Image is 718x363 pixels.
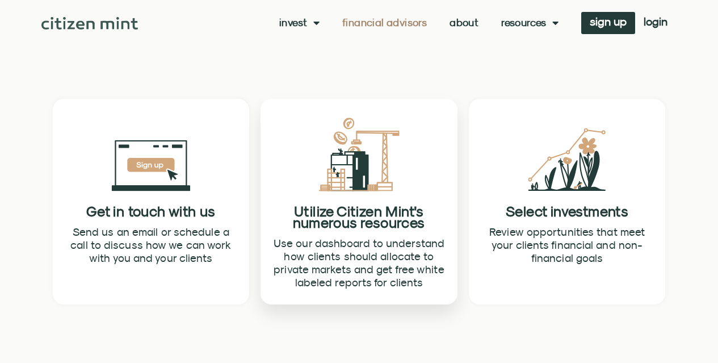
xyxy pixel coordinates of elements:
a: sign up [581,12,635,34]
a: login [635,12,676,34]
span: sign up [590,18,627,26]
a: Financial Advisors [342,17,427,28]
a: About [450,17,478,28]
a: Resources [501,17,559,28]
h2: Select investments [476,206,659,217]
h2: Get in touch with us [60,206,243,217]
a: Invest [279,17,320,28]
nav: Menu [279,17,559,28]
p: Review opportunities that meet your clients financial and non-financial goals [481,226,653,265]
h2: Utilize Citizen Mint's numerous resources [267,206,451,228]
span: login [644,18,667,26]
img: Citizen Mint [41,17,138,30]
p: Send us an email or schedule a call to discuss how we can work with you and your clients [65,226,237,265]
p: Use our dashboard to understand how clients should allocate to private markets and get free white... [273,237,445,289]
